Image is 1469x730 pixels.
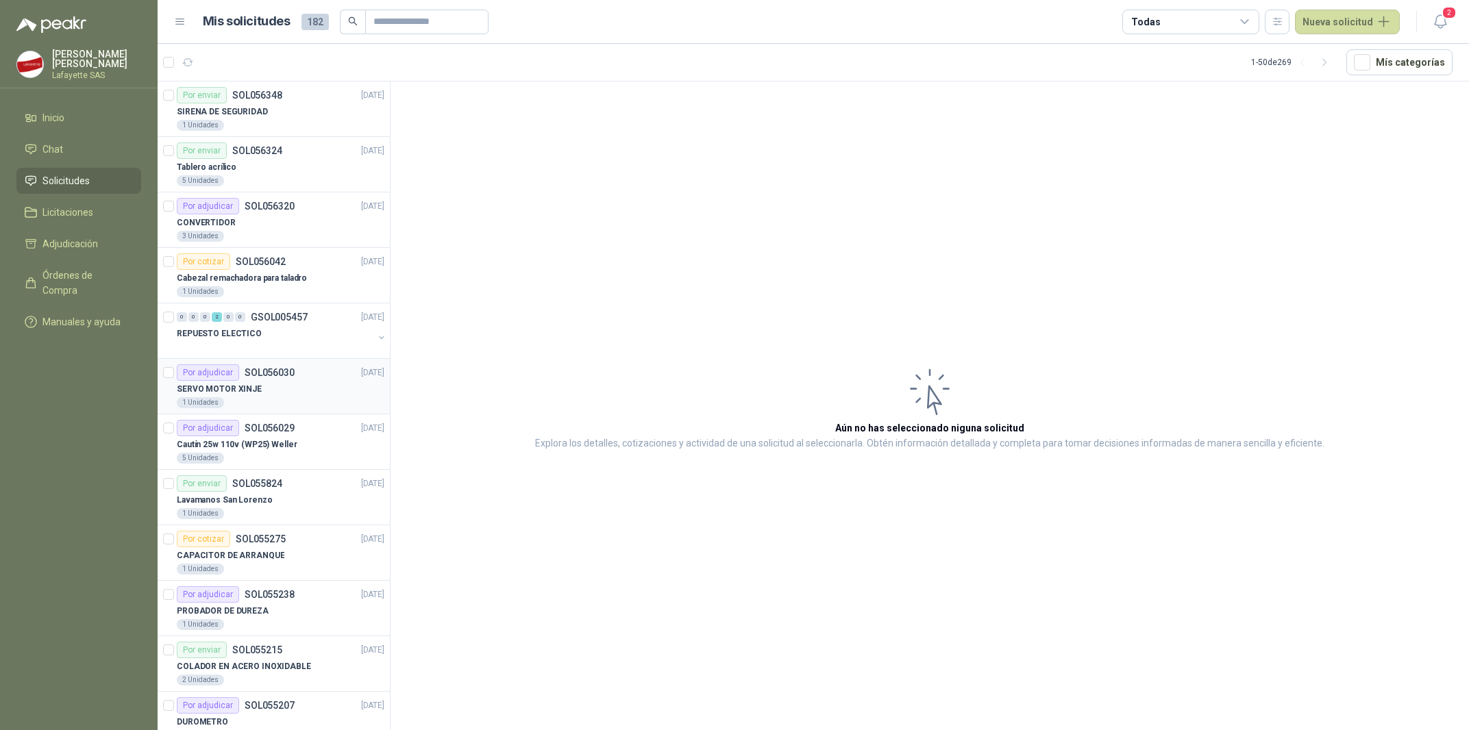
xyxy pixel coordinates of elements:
div: 1 Unidades [177,286,224,297]
a: Solicitudes [16,168,141,194]
p: SERVO MOTOR XINJE [177,383,262,396]
span: Manuales y ayuda [42,314,121,329]
a: Por enviarSOL055215[DATE] COLADOR EN ACERO INOXIDABLE2 Unidades [158,636,390,692]
p: SOL055275 [236,534,286,544]
p: Lafayette SAS [52,71,141,79]
p: SOL056320 [245,201,295,211]
div: 0 [235,312,245,322]
a: Manuales y ayuda [16,309,141,335]
p: [DATE] [361,366,384,379]
p: SOL056030 [245,368,295,377]
p: [DATE] [361,311,384,324]
p: [DATE] [361,89,384,102]
span: Solicitudes [42,173,90,188]
p: GSOL005457 [251,312,308,322]
a: Por adjudicarSOL056320[DATE] CONVERTIDOR3 Unidades [158,192,390,248]
div: 3 Unidades [177,231,224,242]
img: Logo peakr [16,16,86,33]
div: 1 - 50 de 269 [1251,51,1335,73]
div: 5 Unidades [177,453,224,464]
span: 182 [301,14,329,30]
button: Mís categorías [1346,49,1453,75]
p: COLADOR EN ACERO INOXIDABLE [177,660,311,673]
p: Explora los detalles, cotizaciones y actividad de una solicitud al seleccionarla. Obtén informaci... [535,436,1324,452]
span: Inicio [42,110,64,125]
div: Por adjudicar [177,364,239,381]
button: 2 [1428,10,1453,34]
div: 0 [223,312,234,322]
span: 2 [1442,6,1457,19]
p: SOL055215 [232,645,282,655]
div: Por adjudicar [177,198,239,214]
div: 2 Unidades [177,675,224,685]
p: Tablero acrílico [177,161,236,174]
p: [PERSON_NAME] [PERSON_NAME] [52,49,141,68]
a: Inicio [16,105,141,131]
p: [DATE] [361,422,384,435]
p: [DATE] [361,200,384,213]
p: SOL056348 [232,90,282,100]
div: Por enviar [177,642,227,658]
span: Licitaciones [42,205,93,220]
p: [DATE] [361,699,384,712]
a: 0 0 0 2 0 0 GSOL005457[DATE] REPUESTO ELECTICO [177,309,387,353]
p: SOL056042 [236,257,286,266]
img: Company Logo [17,51,43,77]
span: Adjudicación [42,236,98,251]
a: Por enviarSOL056348[DATE] SIRENA DE SEGURIDAD1 Unidades [158,81,390,137]
p: SIRENA DE SEGURIDAD [177,105,268,118]
p: Lavamanos San Lorenzo [177,494,272,507]
p: SOL055238 [245,590,295,599]
div: 1 Unidades [177,564,224,575]
p: [DATE] [361,477,384,490]
a: Órdenes de Compra [16,262,141,303]
p: PROBADOR DE DUREZA [177,605,269,618]
a: Por cotizarSOL056042[DATE] Cabezal remachadora para taladro1 Unidades [158,248,390,303]
p: [DATE] [361,144,384,158]
p: REPUESTO ELECTICO [177,327,262,340]
span: Chat [42,142,63,157]
p: SOL056324 [232,146,282,155]
a: Chat [16,136,141,162]
div: 5 Unidades [177,175,224,186]
a: Por adjudicarSOL056030[DATE] SERVO MOTOR XINJE1 Unidades [158,359,390,414]
div: Por adjudicar [177,697,239,714]
div: 0 [200,312,210,322]
span: Órdenes de Compra [42,268,128,298]
div: Por enviar [177,87,227,103]
h1: Mis solicitudes [203,12,291,32]
div: 0 [177,312,187,322]
div: 2 [212,312,222,322]
button: Nueva solicitud [1295,10,1400,34]
p: Cabezal remachadora para taladro [177,272,307,285]
h3: Aún no has seleccionado niguna solicitud [835,420,1024,436]
div: 1 Unidades [177,619,224,630]
div: Por cotizar [177,531,230,547]
a: Por adjudicarSOL055238[DATE] PROBADOR DE DUREZA1 Unidades [158,581,390,636]
p: DUROMETRO [177,716,228,729]
a: Por adjudicarSOL056029[DATE] Cautín 25w 110v (WP25) Weller5 Unidades [158,414,390,470]
div: Por adjudicar [177,420,239,436]
p: [DATE] [361,255,384,268]
div: Por cotizar [177,253,230,270]
div: Todas [1131,14,1160,29]
p: SOL055824 [232,479,282,488]
p: SOL056029 [245,423,295,433]
p: SOL055207 [245,701,295,710]
p: Cautín 25w 110v (WP25) Weller [177,438,297,451]
div: Por adjudicar [177,586,239,603]
div: Por enviar [177,475,227,492]
span: search [348,16,358,26]
p: CAPACITOR DE ARRANQUE [177,549,284,562]
a: Por enviarSOL056324[DATE] Tablero acrílico5 Unidades [158,137,390,192]
div: 0 [188,312,199,322]
a: Licitaciones [16,199,141,225]
div: 1 Unidades [177,397,224,408]
p: CONVERTIDOR [177,216,236,229]
p: [DATE] [361,644,384,657]
div: 1 Unidades [177,508,224,519]
p: [DATE] [361,588,384,601]
div: Por enviar [177,142,227,159]
a: Por enviarSOL055824[DATE] Lavamanos San Lorenzo1 Unidades [158,470,390,525]
a: Adjudicación [16,231,141,257]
